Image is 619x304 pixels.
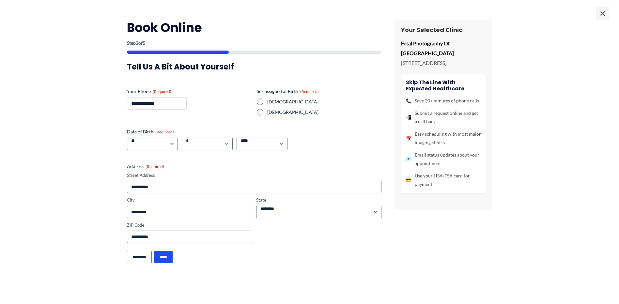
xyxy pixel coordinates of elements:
span: (Required) [155,129,174,134]
h4: Skip the line with Expected Healthcare [406,79,481,92]
p: Step of [127,41,381,45]
label: [DEMOGRAPHIC_DATA] [267,109,381,115]
span: 💳 [406,176,411,184]
label: Your Phone [127,88,252,95]
h2: Book Online [127,20,381,36]
label: ZIP Code [127,222,252,228]
span: 2 [136,40,138,46]
span: 📧 [406,155,411,163]
p: [STREET_ADDRESS] [401,58,486,68]
li: Submit a request online and get a call back [406,109,481,126]
span: × [596,7,609,20]
label: Street Address [127,172,381,178]
h3: Tell us a bit about yourself [127,62,381,72]
span: (Required) [153,89,171,94]
legend: Date of Birth [127,129,174,135]
label: State [256,197,381,203]
span: 📲 [406,113,411,122]
span: 5 [143,40,145,46]
p: Fetal Photography Of [GEOGRAPHIC_DATA] [401,38,486,58]
span: (Required) [300,89,319,94]
legend: Address [127,163,164,170]
label: City [127,197,252,203]
span: 📅 [406,134,411,143]
li: Use your HSA/FSA card for payment [406,172,481,189]
span: 📞 [406,97,411,105]
label: [DEMOGRAPHIC_DATA] [267,99,381,105]
span: (Required) [146,164,164,169]
li: Easy scheduling with most major imaging clinics [406,130,481,147]
legend: Sex assigned at Birth [257,88,319,95]
li: Email status updates about your appointment [406,151,481,168]
li: Save 20+ minutes of phone calls [406,97,481,105]
h3: Your Selected Clinic [401,26,486,34]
